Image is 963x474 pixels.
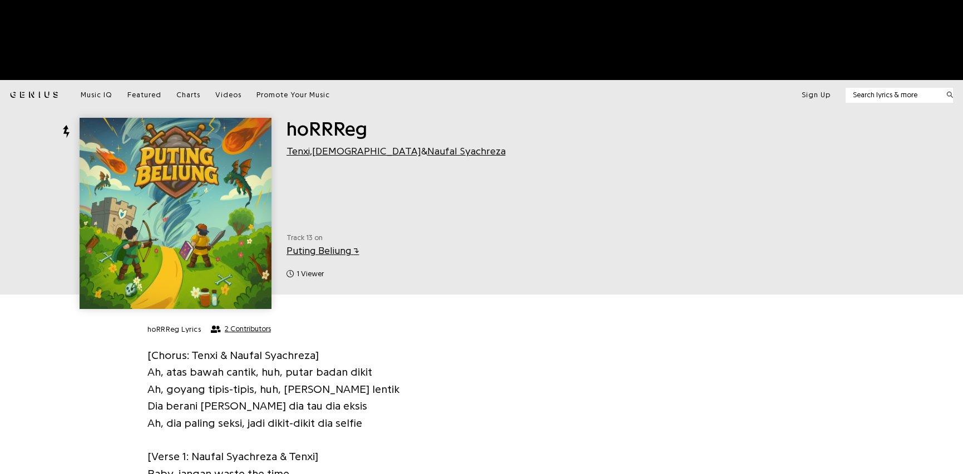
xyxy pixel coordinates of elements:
[287,144,634,158] div: , &
[256,90,330,100] a: Promote Your Music
[802,90,831,100] button: Sign Up
[846,89,940,101] input: Search lyrics & more
[215,91,241,98] span: Videos
[147,325,201,335] h2: hoRRReg Lyrics
[81,91,112,98] span: Music IQ
[80,118,271,309] img: Cover art for hoRRReg by Tenxi, Jemsii & Naufal Syachreza
[211,325,271,333] button: 2 Contributors
[176,90,200,100] a: Charts
[127,91,161,98] span: Featured
[287,268,324,280] span: 1 viewer
[287,246,359,256] a: Puting Beliung
[427,146,506,156] a: Naufal Syachreza
[81,90,112,100] a: Music IQ
[127,90,161,100] a: Featured
[297,268,324,280] span: 1 viewer
[287,232,634,243] span: Track 13 on
[176,91,200,98] span: Charts
[287,119,367,139] span: hoRRReg
[256,91,330,98] span: Promote Your Music
[287,146,310,156] a: Tenxi
[215,90,241,100] a: Videos
[225,325,271,333] span: 2 Contributors
[312,146,421,156] a: [DEMOGRAPHIC_DATA]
